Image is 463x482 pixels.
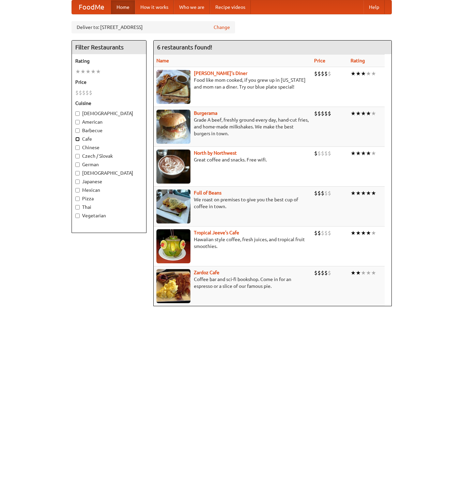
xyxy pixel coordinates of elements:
[366,70,371,77] li: ★
[371,70,376,77] li: ★
[75,128,80,133] input: Barbecue
[75,153,143,159] label: Czech / Slovak
[351,70,356,77] li: ★
[75,120,80,124] input: American
[314,70,318,77] li: $
[318,70,321,77] li: $
[314,58,325,63] a: Price
[91,68,96,75] li: ★
[156,236,309,250] p: Hawaiian style coffee, fresh juices, and tropical fruit smoothies.
[366,150,371,157] li: ★
[156,58,169,63] a: Name
[72,41,146,54] h4: Filter Restaurants
[351,229,356,237] li: ★
[174,0,210,14] a: Who we are
[324,150,328,157] li: $
[194,270,219,275] a: Zardoz Cafe
[371,269,376,277] li: ★
[351,189,356,197] li: ★
[356,269,361,277] li: ★
[321,110,324,117] li: $
[75,195,143,202] label: Pizza
[156,110,190,144] img: burgerama.jpg
[318,150,321,157] li: $
[356,229,361,237] li: ★
[318,189,321,197] li: $
[75,58,143,64] h5: Rating
[371,110,376,117] li: ★
[371,229,376,237] li: ★
[356,150,361,157] li: ★
[86,89,89,96] li: $
[75,68,80,75] li: ★
[328,70,331,77] li: $
[194,190,221,196] a: Full of Beans
[214,24,230,31] a: Change
[156,196,309,210] p: We roast on premises to give you the best cup of coffee in town.
[194,110,217,116] a: Burgerama
[314,150,318,157] li: $
[366,189,371,197] li: ★
[321,269,324,277] li: $
[156,116,309,137] p: Grade A beef, freshly ground every day, hand-cut fries, and home-made milkshakes. We make the bes...
[75,171,80,175] input: [DEMOGRAPHIC_DATA]
[156,189,190,223] img: beans.jpg
[328,269,331,277] li: $
[364,0,385,14] a: Help
[328,150,331,157] li: $
[194,230,239,235] b: Tropical Jeeve's Cafe
[351,150,356,157] li: ★
[371,150,376,157] li: ★
[75,145,80,150] input: Chinese
[75,144,143,151] label: Chinese
[318,269,321,277] li: $
[75,214,80,218] input: Vegetarian
[75,205,80,209] input: Thai
[356,110,361,117] li: ★
[86,68,91,75] li: ★
[314,229,318,237] li: $
[75,127,143,134] label: Barbecue
[111,0,135,14] a: Home
[314,189,318,197] li: $
[361,70,366,77] li: ★
[157,44,212,50] ng-pluralize: 6 restaurants found!
[324,189,328,197] li: $
[324,269,328,277] li: $
[351,58,365,63] a: Rating
[75,197,80,201] input: Pizza
[75,137,80,141] input: Cafe
[75,111,80,116] input: [DEMOGRAPHIC_DATA]
[82,89,86,96] li: $
[75,187,143,193] label: Mexican
[75,188,80,192] input: Mexican
[75,100,143,107] h5: Cuisine
[75,162,80,167] input: German
[314,110,318,117] li: $
[371,189,376,197] li: ★
[318,110,321,117] li: $
[194,150,237,156] a: North by Northwest
[366,229,371,237] li: ★
[321,70,324,77] li: $
[79,89,82,96] li: $
[75,79,143,85] h5: Price
[366,110,371,117] li: ★
[156,70,190,104] img: sallys.jpg
[75,204,143,211] label: Thai
[328,110,331,117] li: $
[75,170,143,176] label: [DEMOGRAPHIC_DATA]
[75,178,143,185] label: Japanese
[321,189,324,197] li: $
[75,110,143,117] label: [DEMOGRAPHIC_DATA]
[318,229,321,237] li: $
[324,229,328,237] li: $
[72,0,111,14] a: FoodMe
[75,180,80,184] input: Japanese
[72,21,235,33] div: Deliver to: [STREET_ADDRESS]
[156,276,309,290] p: Coffee bar and sci-fi bookshop. Come in for an espresso or a slice of our famous pie.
